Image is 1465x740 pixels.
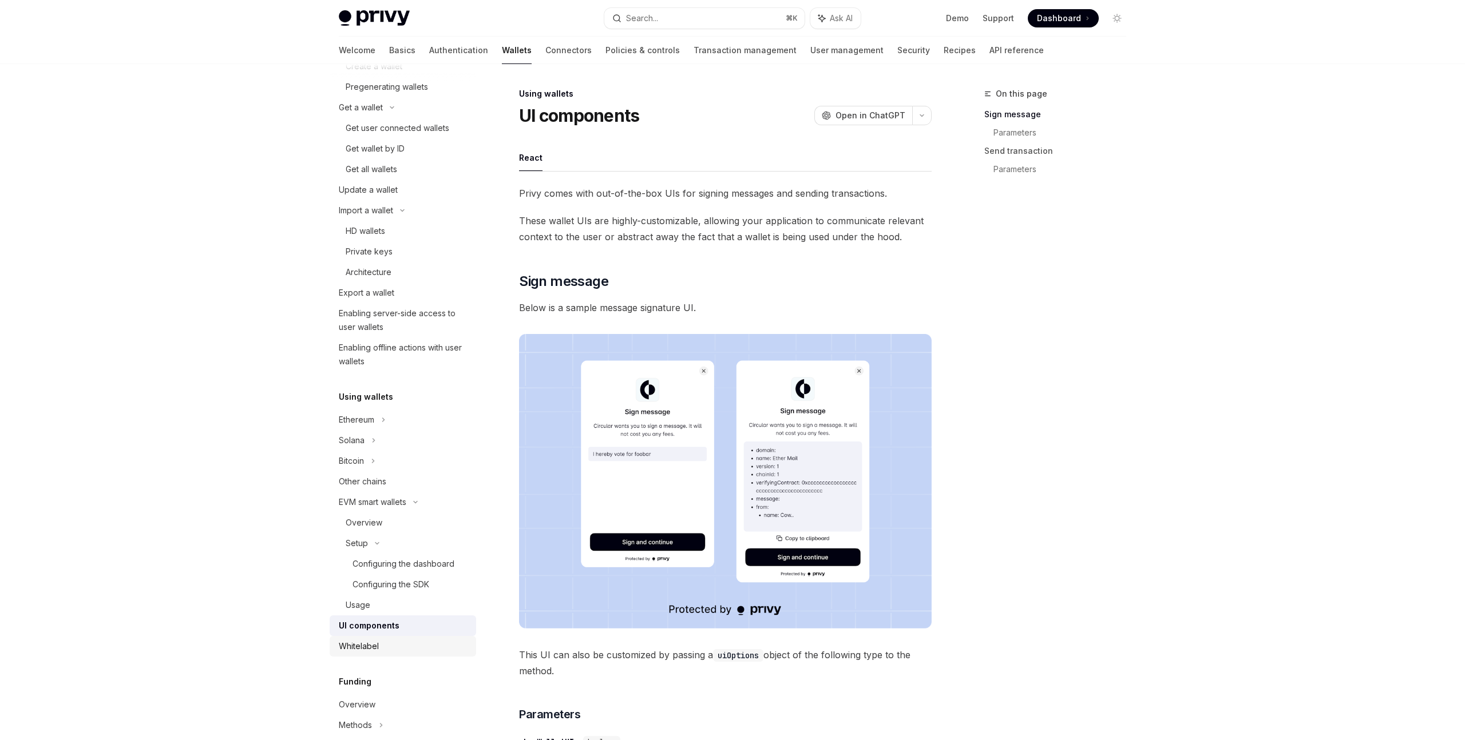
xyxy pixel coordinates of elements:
span: Open in ChatGPT [836,110,905,121]
div: Import a wallet [339,204,393,217]
span: Below is a sample message signature UI. [519,300,932,316]
div: Other chains [339,475,386,488]
div: Overview [346,516,382,530]
div: Architecture [346,265,391,279]
h5: Using wallets [339,390,393,404]
div: Bitcoin [339,454,364,468]
a: Usage [330,595,476,615]
div: Pregenerating wallets [346,80,428,94]
a: Welcome [339,37,375,64]
div: Search... [626,11,658,25]
img: light logo [339,10,410,26]
a: Wallets [502,37,532,64]
a: Support [983,13,1014,24]
a: Get all wallets [330,159,476,180]
a: HD wallets [330,221,476,241]
a: Enabling server-side access to user wallets [330,303,476,337]
span: Ask AI [830,13,853,24]
a: Overview [330,694,476,715]
a: User management [810,37,884,64]
a: Authentication [429,37,488,64]
div: Setup [346,536,368,550]
span: Parameters [519,706,580,722]
a: Parameters [993,124,1135,142]
a: Whitelabel [330,636,476,657]
span: Dashboard [1037,13,1081,24]
a: Get wallet by ID [330,138,476,159]
div: Configuring the dashboard [353,557,454,571]
a: Demo [946,13,969,24]
span: ⌘ K [786,14,798,23]
div: Overview [339,698,375,711]
div: Methods [339,718,372,732]
span: On this page [996,87,1047,101]
a: Configuring the SDK [330,574,476,595]
a: API reference [989,37,1044,64]
a: Other chains [330,471,476,492]
a: Parameters [993,160,1135,178]
div: Whitelabel [339,639,379,653]
a: Security [897,37,930,64]
button: React [519,144,543,171]
div: UI components [339,619,399,632]
a: Dashboard [1028,9,1099,27]
a: Recipes [944,37,976,64]
div: Update a wallet [339,183,398,197]
a: Pregenerating wallets [330,77,476,97]
div: Using wallets [519,88,932,100]
a: UI components [330,615,476,636]
span: Sign message [519,272,608,291]
button: Search...⌘K [604,8,805,29]
a: Overview [330,512,476,533]
div: Get wallet by ID [346,142,405,156]
a: Transaction management [694,37,797,64]
a: Connectors [545,37,592,64]
a: Enabling offline actions with user wallets [330,337,476,372]
span: These wallet UIs are highly-customizable, allowing your application to communicate relevant conte... [519,213,932,245]
div: Configuring the SDK [353,578,429,591]
a: Sign message [984,105,1135,124]
h5: Funding [339,675,371,689]
a: Send transaction [984,142,1135,160]
div: Get a wallet [339,101,383,114]
span: Privy comes with out-of-the-box UIs for signing messages and sending transactions. [519,185,932,201]
div: Enabling offline actions with user wallets [339,341,469,368]
a: Policies & controls [605,37,680,64]
div: Usage [346,598,370,612]
div: Ethereum [339,413,374,427]
a: Private keys [330,241,476,262]
button: Ask AI [810,8,861,29]
a: Configuring the dashboard [330,554,476,574]
button: Toggle dark mode [1108,9,1126,27]
div: Enabling server-side access to user wallets [339,307,469,334]
img: images/Sign.png [519,334,932,628]
div: EVM smart wallets [339,495,406,509]
a: Architecture [330,262,476,283]
div: Get user connected wallets [346,121,449,135]
a: Basics [389,37,415,64]
a: Get user connected wallets [330,118,476,138]
div: HD wallets [346,224,385,238]
div: Export a wallet [339,286,394,300]
h1: UI components [519,105,639,126]
a: Export a wallet [330,283,476,303]
div: Private keys [346,245,393,258]
div: Get all wallets [346,162,397,176]
button: Open in ChatGPT [814,106,912,125]
div: Solana [339,433,365,447]
a: Update a wallet [330,180,476,200]
span: This UI can also be customized by passing a object of the following type to the method. [519,647,932,679]
code: uiOptions [713,649,763,662]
